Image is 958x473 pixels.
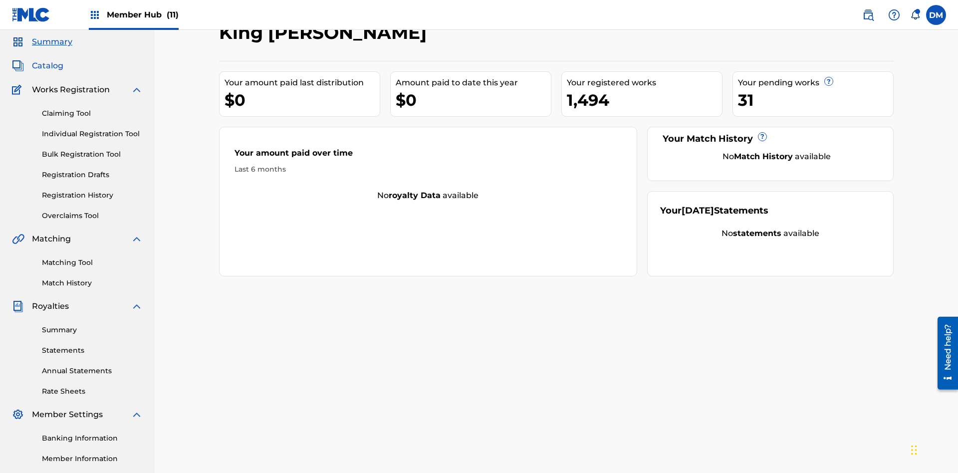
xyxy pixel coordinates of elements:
[911,435,917,465] div: Drag
[396,77,551,89] div: Amount paid to date this year
[42,149,143,160] a: Bulk Registration Tool
[396,89,551,111] div: $0
[12,7,50,22] img: MLC Logo
[32,84,110,96] span: Works Registration
[862,9,874,21] img: search
[32,60,63,72] span: Catalog
[758,133,766,141] span: ?
[12,300,24,312] img: Royalties
[42,257,143,268] a: Matching Tool
[733,229,781,238] strong: statements
[42,345,143,356] a: Statements
[131,84,143,96] img: expand
[42,190,143,201] a: Registration History
[738,89,893,111] div: 31
[660,204,768,218] div: Your Statements
[42,433,143,444] a: Banking Information
[219,21,432,44] h2: King [PERSON_NAME]
[107,9,179,20] span: Member Hub
[930,313,958,395] iframe: Resource Center
[32,233,71,245] span: Matching
[673,151,881,163] div: No available
[910,10,920,20] div: Notifications
[567,77,722,89] div: Your registered works
[12,84,25,96] img: Works Registration
[42,211,143,221] a: Overclaims Tool
[858,5,878,25] a: Public Search
[738,77,893,89] div: Your pending works
[42,129,143,139] a: Individual Registration Tool
[12,60,24,72] img: Catalog
[131,233,143,245] img: expand
[235,147,622,164] div: Your amount paid over time
[660,132,881,146] div: Your Match History
[567,89,722,111] div: 1,494
[660,228,881,239] div: No available
[42,366,143,376] a: Annual Statements
[926,5,946,25] div: User Menu
[220,190,637,202] div: No available
[734,152,793,161] strong: Match History
[42,170,143,180] a: Registration Drafts
[42,108,143,119] a: Claiming Tool
[42,386,143,397] a: Rate Sheets
[131,409,143,421] img: expand
[32,36,72,48] span: Summary
[225,77,380,89] div: Your amount paid last distribution
[389,191,441,200] strong: royalty data
[12,409,24,421] img: Member Settings
[42,454,143,464] a: Member Information
[12,60,63,72] a: CatalogCatalog
[825,77,833,85] span: ?
[888,9,900,21] img: help
[32,409,103,421] span: Member Settings
[225,89,380,111] div: $0
[42,325,143,335] a: Summary
[89,9,101,21] img: Top Rightsholders
[12,233,24,245] img: Matching
[167,10,179,19] span: (11)
[235,164,622,175] div: Last 6 months
[682,205,714,216] span: [DATE]
[12,36,24,48] img: Summary
[32,300,69,312] span: Royalties
[131,300,143,312] img: expand
[42,278,143,288] a: Match History
[908,425,958,473] iframe: Chat Widget
[12,36,72,48] a: SummarySummary
[884,5,904,25] div: Help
